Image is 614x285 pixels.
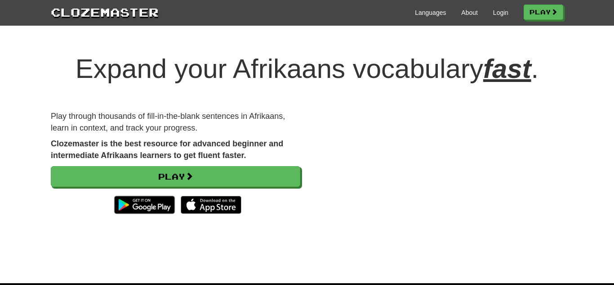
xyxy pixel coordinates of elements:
em: fast [483,54,531,84]
a: Play [51,166,300,187]
a: Clozemaster [51,4,159,20]
p: Play through thousands of fill-in-the-blank sentences in Afrikaans, learn in context, and track y... [51,111,300,134]
img: Get it on Google Play [110,191,179,218]
a: Play [524,5,563,20]
a: Languages [415,8,446,17]
img: Download_on_the_App_Store_Badge_US-UK_135x40-25178aeef6eb6b83b96f5f2d004eda3bffbb37122de64afbaef7... [181,196,241,214]
a: About [461,8,478,17]
a: Login [493,8,508,17]
strong: Clozemaster is the best resource for advanced beginner and intermediate Afrikaans learners to get... [51,139,283,160]
h1: Expand your Afrikaans vocabulary . [51,54,563,84]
